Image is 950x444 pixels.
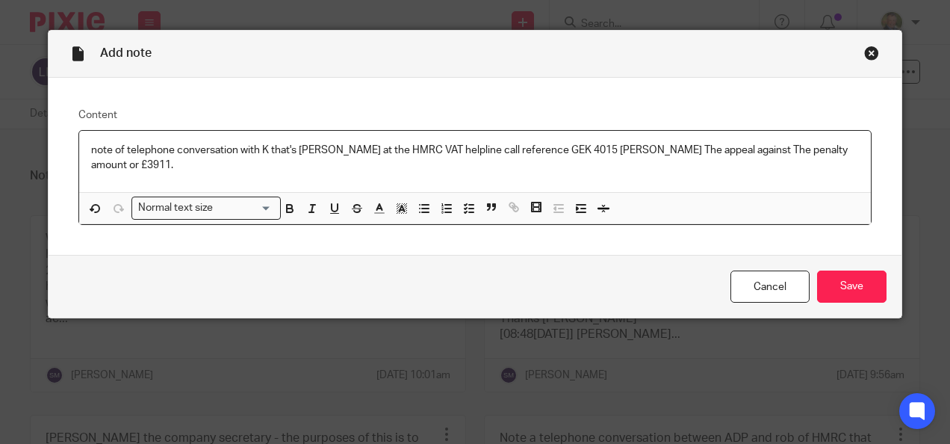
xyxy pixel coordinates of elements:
a: Cancel [730,271,810,303]
span: Normal text size [135,200,217,216]
p: note of telephone conversation with K that's [PERSON_NAME] at the HMRC VAT helpline call referenc... [91,143,860,173]
div: Close this dialog window [864,46,879,61]
label: Content [78,108,872,123]
input: Save [817,271,887,303]
input: Search for option [218,200,272,216]
span: Add note [100,47,152,59]
div: Search for option [131,197,281,220]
